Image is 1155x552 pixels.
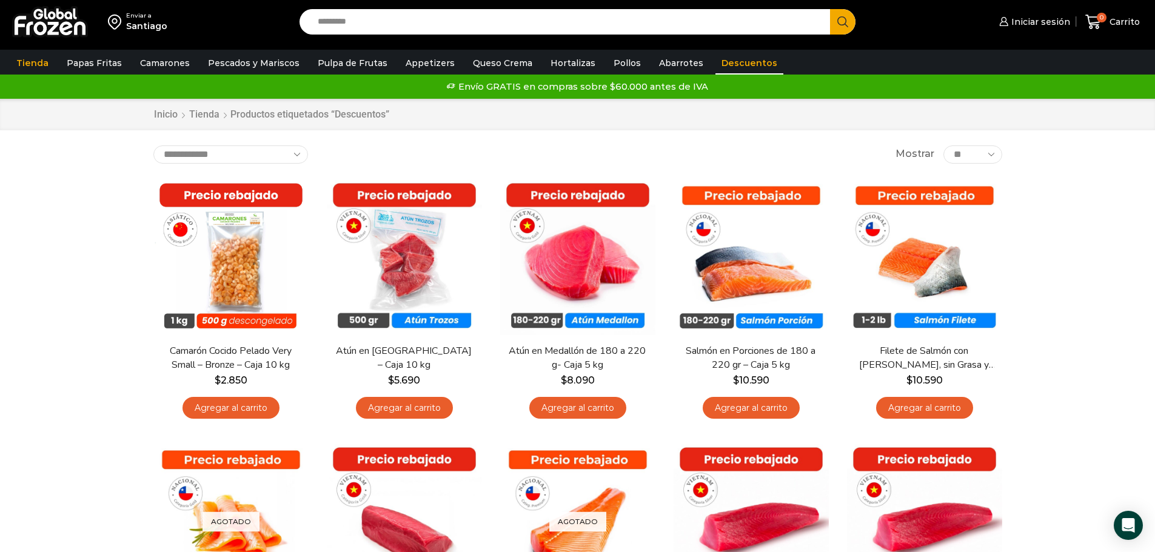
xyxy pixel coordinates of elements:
bdi: 8.090 [561,374,595,386]
bdi: 5.690 [388,374,420,386]
a: Inicio [153,108,178,122]
a: Camarón Cocido Pelado Very Small – Bronze – Caja 10 kg [161,344,300,372]
div: Open Intercom Messenger [1114,511,1143,540]
span: $ [215,374,221,386]
a: Agregar al carrito: “Camarón Cocido Pelado Very Small - Bronze - Caja 10 kg” [182,397,280,419]
a: Abarrotes [653,52,709,75]
span: Iniciar sesión [1008,16,1070,28]
a: Atún en [GEOGRAPHIC_DATA] – Caja 10 kg [334,344,474,372]
span: Carrito [1106,16,1140,28]
h1: Productos etiquetados “Descuentos” [230,108,389,120]
span: Mostrar [896,147,934,161]
nav: Breadcrumb [153,108,389,122]
div: Santiago [126,20,167,32]
span: $ [906,374,912,386]
select: Pedido de la tienda [153,145,308,164]
div: Enviar a [126,12,167,20]
span: $ [388,374,394,386]
a: Filete de Salmón con [PERSON_NAME], sin Grasa y sin Espinas 1-2 lb – Caja 10 Kg [854,344,994,372]
a: Camarones [134,52,196,75]
a: Pescados y Mariscos [202,52,306,75]
span: $ [733,374,739,386]
a: Tienda [189,108,220,122]
p: Agotado [203,512,259,532]
bdi: 10.590 [906,374,943,386]
span: 0 [1097,13,1106,22]
a: Agregar al carrito: “Atún en Medallón de 180 a 220 g- Caja 5 kg” [529,397,626,419]
a: Pollos [608,52,647,75]
span: $ [561,374,567,386]
a: Iniciar sesión [996,10,1070,34]
a: Agregar al carrito: “Atún en Trozos - Caja 10 kg” [356,397,453,419]
a: Agregar al carrito: “Salmón en Porciones de 180 a 220 gr - Caja 5 kg” [703,397,800,419]
a: 0 Carrito [1082,8,1143,36]
img: address-field-icon.svg [108,12,126,32]
a: Queso Crema [467,52,538,75]
a: Atún en Medallón de 180 a 220 g- Caja 5 kg [507,344,647,372]
bdi: 2.850 [215,374,247,386]
a: Appetizers [400,52,461,75]
a: Salmón en Porciones de 180 a 220 gr – Caja 5 kg [681,344,820,372]
bdi: 10.590 [733,374,769,386]
a: Agregar al carrito: “Filete de Salmón con Piel, sin Grasa y sin Espinas 1-2 lb – Caja 10 Kg” [876,397,973,419]
a: Papas Fritas [61,52,128,75]
a: Hortalizas [544,52,601,75]
a: Pulpa de Frutas [312,52,393,75]
a: Tienda [10,52,55,75]
a: Descuentos [715,52,783,75]
p: Agotado [549,512,606,532]
button: Search button [830,9,855,35]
